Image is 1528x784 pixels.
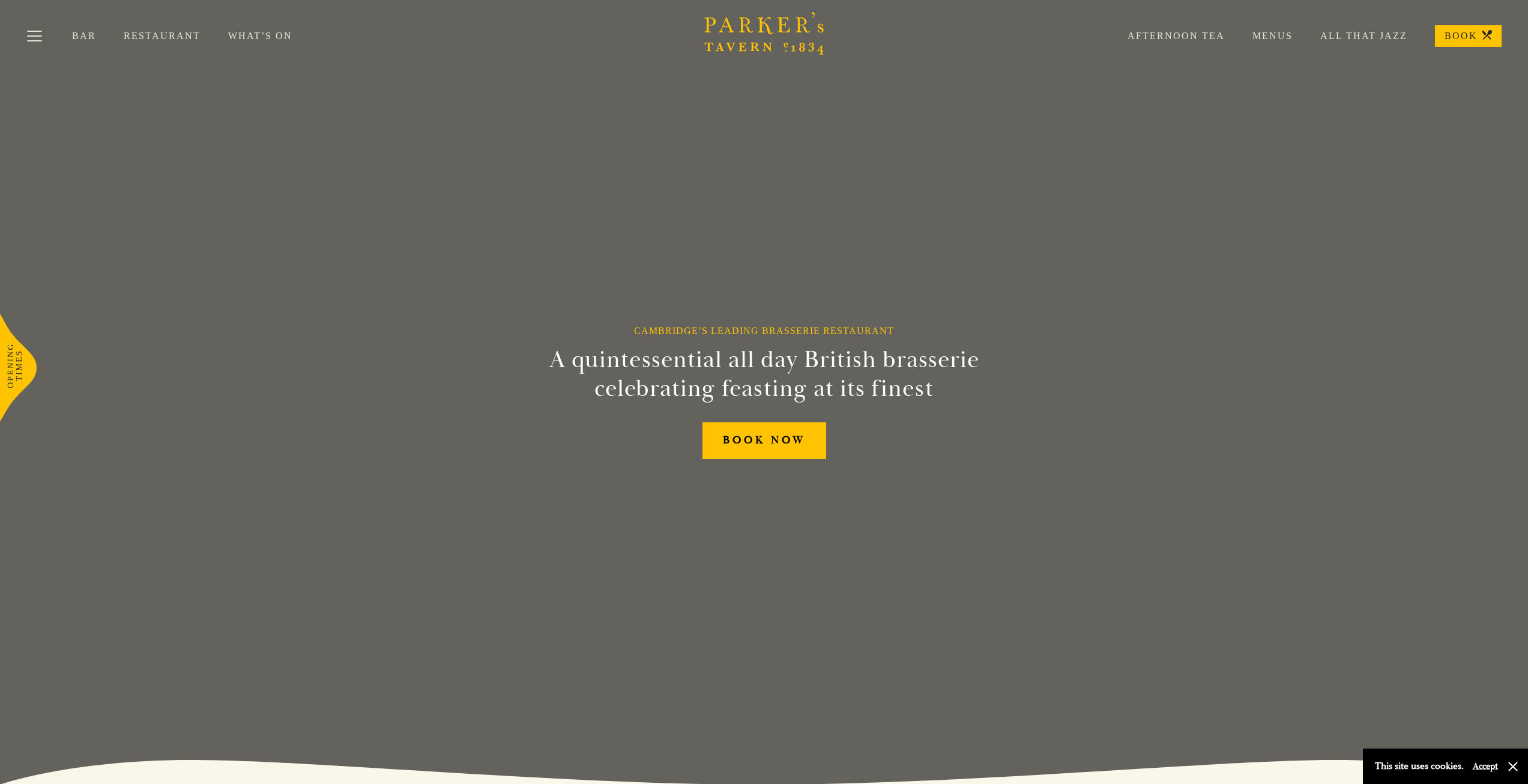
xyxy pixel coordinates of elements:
[491,345,1038,403] h2: A quintessential all day British brasserie celebrating feasting at its finest
[1375,758,1464,775] p: This site uses cookies.
[1473,761,1498,772] button: Accept
[1507,761,1519,773] button: Close and accept
[634,325,894,336] h1: Cambridge’s Leading Brasserie Restaurant
[702,422,826,459] a: BOOK NOW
